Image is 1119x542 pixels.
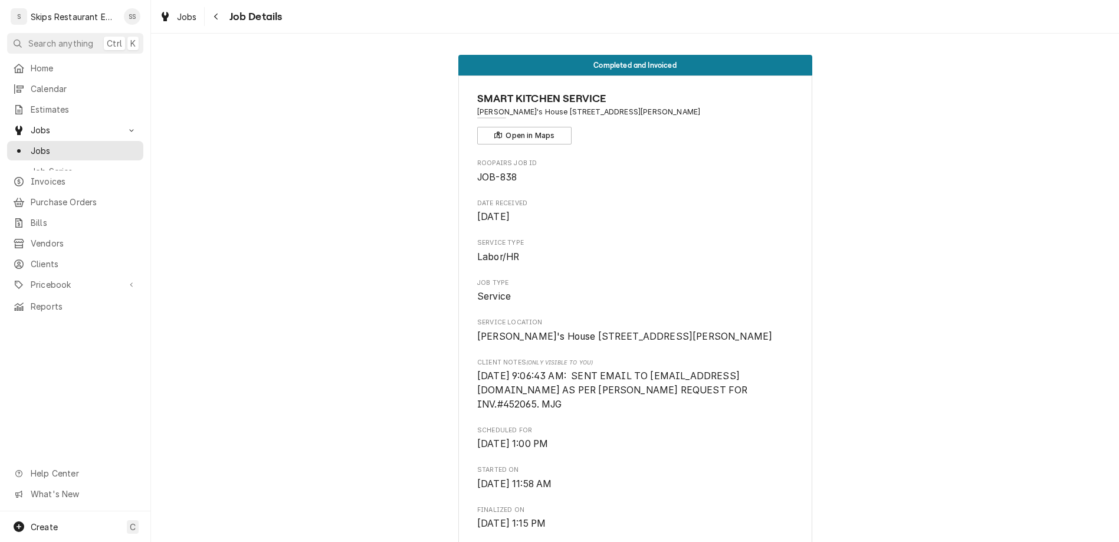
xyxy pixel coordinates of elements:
[11,8,27,25] div: S
[7,120,143,140] a: Go to Jobs
[477,211,510,222] span: [DATE]
[477,370,750,409] span: [DATE] 9:06:43 AM: SENT EMAIL TO [EMAIL_ADDRESS][DOMAIN_NAME] AS PER [PERSON_NAME] REQUEST FOR IN...
[458,55,812,75] div: Status
[477,250,793,264] span: Service Type
[7,172,143,191] a: Invoices
[31,11,117,23] div: Skips Restaurant Equipment
[124,8,140,25] div: SS
[477,159,793,184] div: Roopairs Job ID
[7,254,143,274] a: Clients
[124,8,140,25] div: Shan Skipper's Avatar
[477,210,793,224] span: Date Received
[7,234,143,253] a: Vendors
[31,258,137,270] span: Clients
[477,238,793,248] span: Service Type
[31,62,137,74] span: Home
[155,7,202,27] a: Jobs
[477,278,793,288] span: Job Type
[593,61,677,69] span: Completed and Invoiced
[31,300,137,313] span: Reports
[31,522,58,532] span: Create
[7,297,143,316] a: Reports
[226,9,283,25] span: Job Details
[31,467,136,479] span: Help Center
[477,238,793,264] div: Service Type
[7,484,143,504] a: Go to What's New
[207,7,226,26] button: Navigate back
[477,437,793,451] span: Scheduled For
[526,359,593,366] span: (Only Visible to You)
[130,521,136,533] span: C
[107,37,122,50] span: Ctrl
[477,91,793,144] div: Client Information
[7,275,143,294] a: Go to Pricebook
[7,100,143,119] a: Estimates
[477,330,793,344] span: Service Location
[477,477,793,491] span: Started On
[477,505,793,515] span: Finalized On
[477,278,793,304] div: Job Type
[31,488,136,500] span: What's New
[477,465,793,475] span: Started On
[477,358,793,411] div: [object Object]
[477,251,519,262] span: Labor/HR
[31,103,137,116] span: Estimates
[7,58,143,78] a: Home
[477,426,793,435] span: Scheduled For
[177,11,197,23] span: Jobs
[7,213,143,232] a: Bills
[31,196,137,208] span: Purchase Orders
[477,290,793,304] span: Job Type
[477,426,793,451] div: Scheduled For
[477,438,548,449] span: [DATE] 1:00 PM
[477,517,793,531] span: Finalized On
[7,464,143,483] a: Go to Help Center
[31,144,137,157] span: Jobs
[31,165,137,178] span: Job Series
[477,331,772,342] span: [PERSON_NAME]'s House [STREET_ADDRESS][PERSON_NAME]
[31,216,137,229] span: Bills
[477,199,793,208] span: Date Received
[130,37,136,50] span: K
[477,172,517,183] span: JOB-838
[31,278,120,291] span: Pricebook
[477,358,793,367] span: Client Notes
[477,91,793,107] span: Name
[28,37,93,50] span: Search anything
[477,127,572,144] button: Open in Maps
[7,192,143,212] a: Purchase Orders
[31,124,120,136] span: Jobs
[7,33,143,54] button: Search anythingCtrlK
[477,170,793,185] span: Roopairs Job ID
[477,518,546,529] span: [DATE] 1:15 PM
[477,107,793,117] span: Address
[477,505,793,531] div: Finalized On
[477,318,793,327] span: Service Location
[477,465,793,491] div: Started On
[477,291,511,302] span: Service
[7,162,143,181] a: Job Series
[477,478,552,490] span: [DATE] 11:58 AM
[31,175,137,188] span: Invoices
[7,79,143,98] a: Calendar
[477,159,793,168] span: Roopairs Job ID
[7,141,143,160] a: Jobs
[477,369,793,411] span: [object Object]
[31,237,137,249] span: Vendors
[31,83,137,95] span: Calendar
[477,199,793,224] div: Date Received
[477,318,793,343] div: Service Location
